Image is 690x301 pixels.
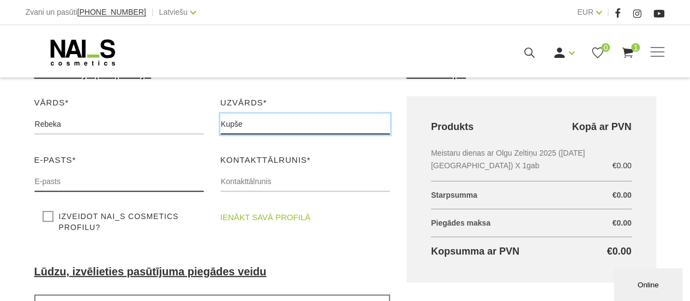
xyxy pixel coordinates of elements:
[431,181,632,209] p: Starpsumma
[577,5,593,19] a: EUR
[616,215,631,231] span: 0.00
[621,46,634,60] a: 1
[159,5,188,19] a: Latviešu
[431,147,632,172] li: Meistaru dienas ar Olgu Zeltiņu 2025 ([DATE] [GEOGRAPHIC_DATA]) X 1gab
[26,5,146,19] div: Zvani un pasūti
[631,43,640,52] span: 1
[612,245,631,258] span: 0.00
[614,266,685,301] iframe: chat widget
[607,5,609,19] span: |
[601,43,610,52] span: 0
[431,209,632,237] p: Piegādes maksa
[220,114,390,134] input: Uzvārds
[591,46,604,60] a: 0
[612,160,631,172] span: €0.00
[34,154,76,167] label: E-pasts*
[220,171,390,192] input: Kontakttālrunis
[220,96,267,109] label: Uzvārds*
[220,154,311,167] label: Kontakttālrunis*
[77,8,146,16] a: [PHONE_NUMBER]
[607,245,612,258] span: €
[34,96,69,109] label: Vārds*
[43,211,196,233] label: Izveidot NAI_S cosmetics profilu?
[431,245,632,258] h4: Kopsumma ar PVN
[34,265,391,278] h4: Lūdzu, izvēlieties pasūtījuma piegādes veidu
[612,187,616,203] span: €
[34,114,204,134] input: Vārds
[612,215,616,231] span: €
[220,211,310,224] a: ienākt savā profilā
[616,187,631,203] span: 0.00
[431,121,632,133] h4: Produkts
[572,121,631,133] span: Kopā ar PVN
[152,5,154,19] span: |
[34,171,204,192] input: E-pasts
